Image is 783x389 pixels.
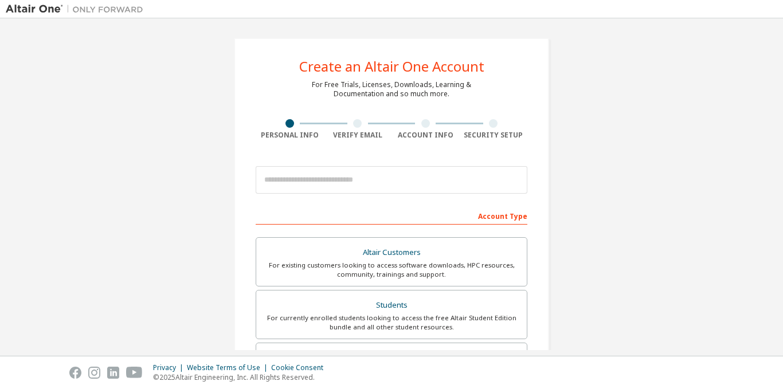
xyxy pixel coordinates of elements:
img: Altair One [6,3,149,15]
div: Personal Info [256,131,324,140]
img: facebook.svg [69,367,81,379]
div: Altair Customers [263,245,520,261]
div: For existing customers looking to access software downloads, HPC resources, community, trainings ... [263,261,520,279]
div: Faculty [263,350,520,366]
div: Privacy [153,363,187,372]
div: Create an Altair One Account [299,60,484,73]
p: © 2025 Altair Engineering, Inc. All Rights Reserved. [153,372,330,382]
img: youtube.svg [126,367,143,379]
img: instagram.svg [88,367,100,379]
div: Account Type [256,206,527,225]
div: Website Terms of Use [187,363,271,372]
div: Account Info [391,131,460,140]
div: For Free Trials, Licenses, Downloads, Learning & Documentation and so much more. [312,80,471,99]
div: Security Setup [460,131,528,140]
div: Verify Email [324,131,392,140]
img: linkedin.svg [107,367,119,379]
div: Students [263,297,520,313]
div: Cookie Consent [271,363,330,372]
div: For currently enrolled students looking to access the free Altair Student Edition bundle and all ... [263,313,520,332]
